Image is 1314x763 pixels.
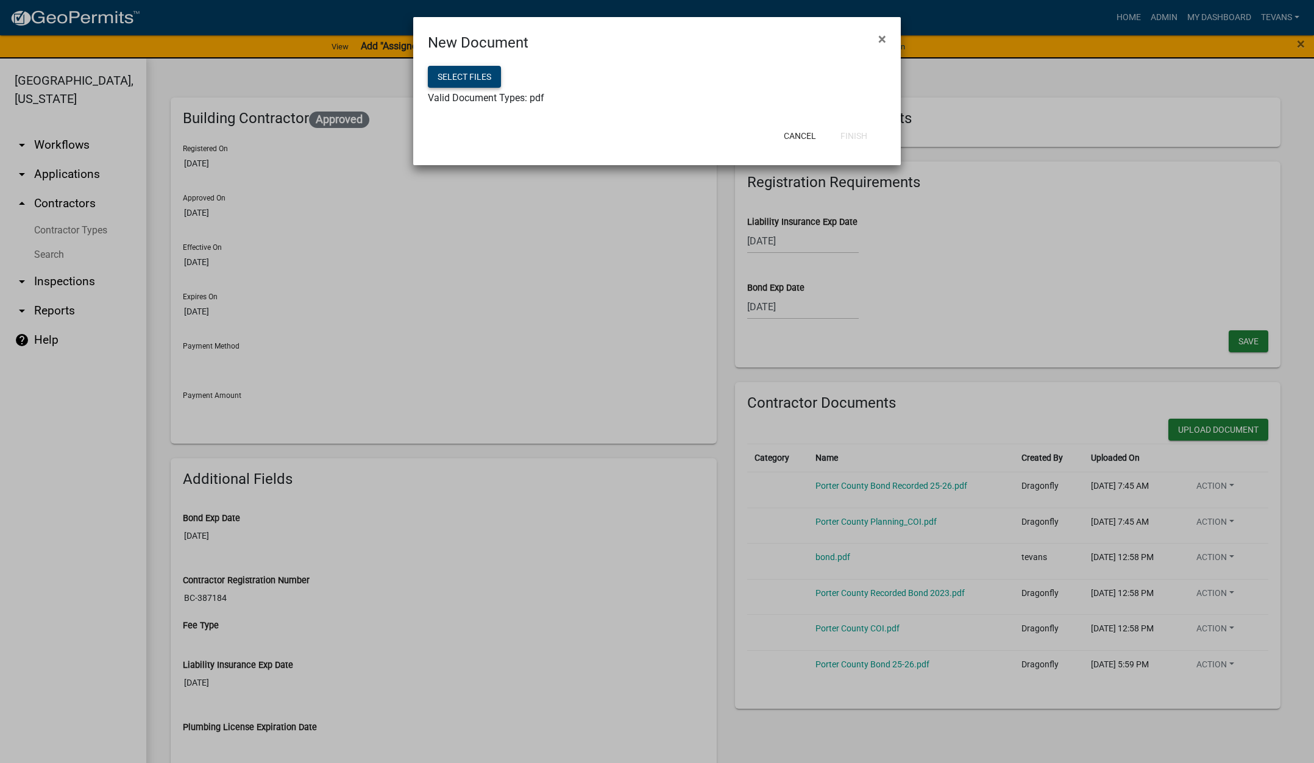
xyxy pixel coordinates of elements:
[878,30,886,48] span: ×
[428,66,501,88] button: Select files
[774,125,826,147] button: Cancel
[428,92,544,104] span: Valid Document Types: pdf
[868,22,896,56] button: Close
[831,125,877,147] button: Finish
[428,32,528,54] h4: New Document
